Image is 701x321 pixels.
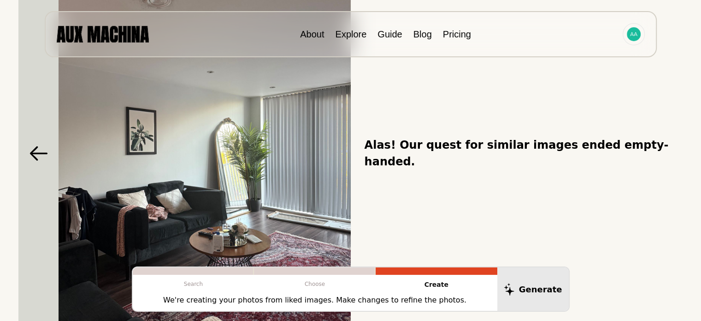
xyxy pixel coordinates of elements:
a: About [300,29,324,39]
p: Choose [254,275,376,293]
p: Search [133,275,254,293]
img: Avatar [627,27,641,41]
a: Pricing [443,29,471,39]
button: Generate [497,267,569,311]
p: Create [376,275,497,295]
img: AUX MACHINA [57,26,149,42]
p: We're creating your photos from liked images. Make changes to refine the photos. [163,295,466,306]
a: Guide [377,29,402,39]
a: Blog [413,29,432,39]
a: Explore [335,29,366,39]
span: Alas! Our quest for similar images ended empty-handed. [365,137,683,170]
